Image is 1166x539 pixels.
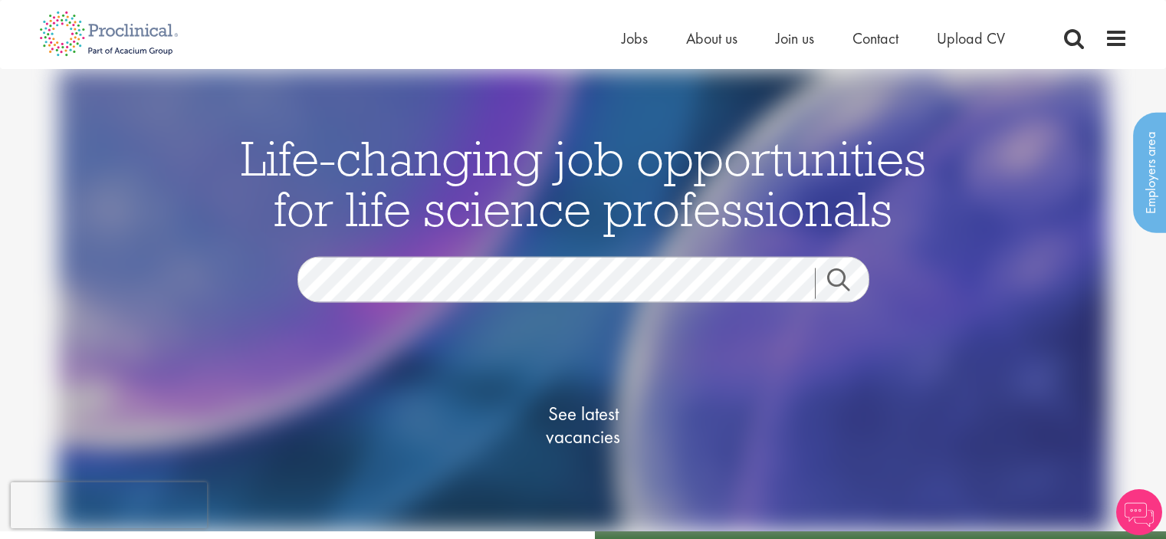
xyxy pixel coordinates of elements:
a: Upload CV [937,28,1005,48]
span: Life-changing job opportunities for life science professionals [241,127,926,238]
iframe: reCAPTCHA [11,482,207,528]
span: See latest vacancies [507,402,660,448]
a: Jobs [622,28,648,48]
a: About us [686,28,737,48]
a: Job search submit button [815,268,881,298]
img: Chatbot [1116,489,1162,535]
a: Contact [852,28,898,48]
a: Join us [776,28,814,48]
a: See latestvacancies [507,340,660,509]
img: candidate home [57,69,1108,531]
